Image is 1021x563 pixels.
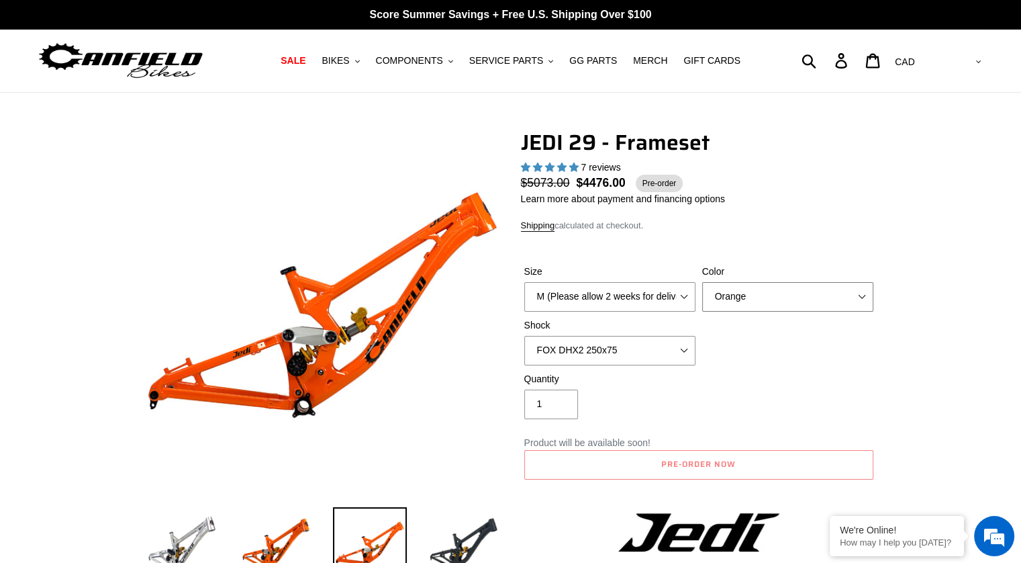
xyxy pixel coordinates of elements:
span: 7 reviews [581,162,620,173]
a: Shipping [521,220,555,232]
div: We're Online! [840,525,954,535]
a: GIFT CARDS [677,52,747,70]
p: How may I help you today? [840,537,954,548]
button: BIKES [315,52,366,70]
button: COMPONENTS [369,52,460,70]
span: BIKES [322,55,349,67]
span: 5.00 stars [521,162,581,173]
span: $5073.00 [521,174,577,191]
a: GG PARTS [563,52,624,70]
h1: JEDI 29 - Frameset [521,130,877,155]
div: calculated at checkout. [521,219,877,232]
button: Sold out [524,450,873,480]
a: SALE [274,52,312,70]
span: $4476.00 [577,174,626,191]
a: Learn more about payment and financing options [521,193,725,204]
button: SERVICE PARTS [463,52,560,70]
img: Canfield Bikes [37,40,205,82]
label: Shock [524,318,695,333]
input: Search [809,46,843,75]
label: Size [524,265,695,279]
span: MERCH [633,55,667,67]
span: SERVICE PARTS [469,55,543,67]
label: Color [702,265,873,279]
span: GG PARTS [569,55,617,67]
p: Product will be available soon! [524,436,873,450]
span: Pre-order now [661,458,735,470]
a: MERCH [626,52,674,70]
label: Quantity [524,372,695,386]
span: GIFT CARDS [683,55,740,67]
span: SALE [281,55,305,67]
span: Pre-order [636,175,683,192]
span: COMPONENTS [376,55,443,67]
